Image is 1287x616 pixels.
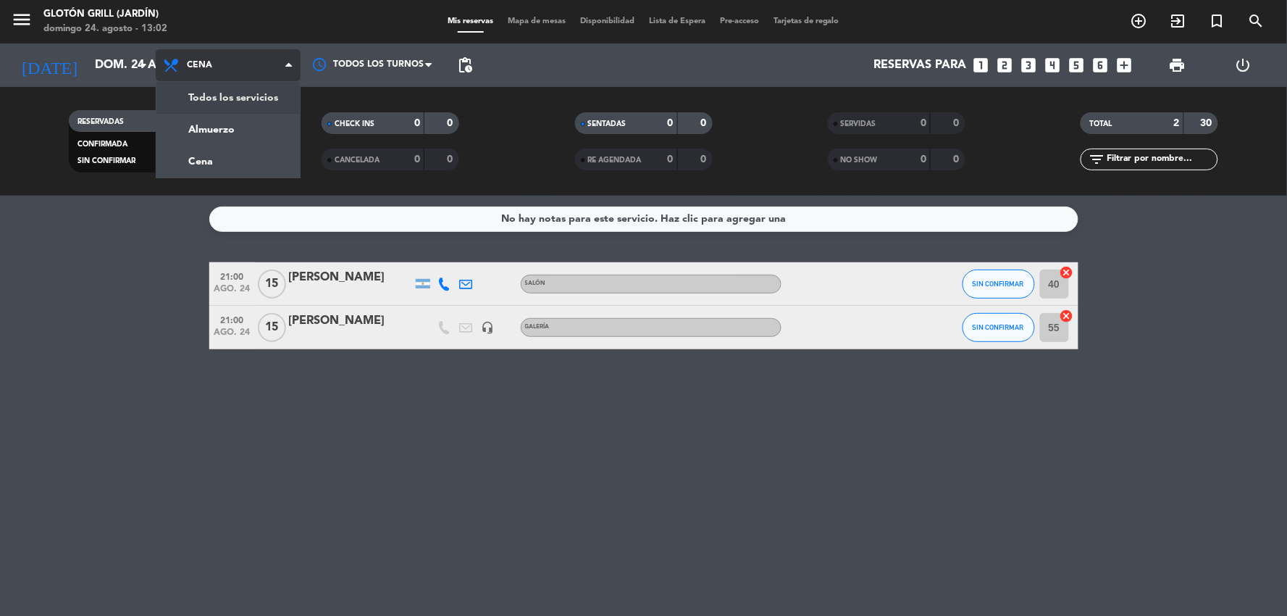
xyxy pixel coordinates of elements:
[1091,56,1110,75] i: looks_6
[156,146,300,178] a: Cena
[1170,12,1187,30] i: exit_to_app
[214,328,251,344] span: ago. 24
[525,324,550,330] span: Galería
[713,17,766,25] span: Pre-acceso
[77,141,127,148] span: CONFIRMADA
[1068,56,1086,75] i: looks_5
[588,157,642,164] span: RE AGENDADA
[289,312,412,330] div: [PERSON_NAME]
[1131,12,1148,30] i: add_circle_outline
[448,118,456,128] strong: 0
[43,22,167,36] div: domingo 24. agosto - 13:02
[588,120,626,128] span: SENTADAS
[963,270,1035,299] button: SIN CONFIRMAR
[972,56,991,75] i: looks_one
[1168,57,1186,74] span: print
[156,82,300,114] a: Todos los servicios
[921,118,926,128] strong: 0
[1174,118,1180,128] strong: 2
[1234,57,1252,74] i: power_settings_new
[135,57,152,74] i: arrow_drop_down
[77,157,135,165] span: SIN CONFIRMAR
[953,118,962,128] strong: 0
[335,157,380,164] span: CANCELADA
[953,154,962,165] strong: 0
[766,17,847,25] span: Tarjetas de regalo
[77,118,124,125] span: RESERVADAS
[448,154,456,165] strong: 0
[440,17,500,25] span: Mis reservas
[1089,120,1112,128] span: TOTAL
[841,157,878,164] span: NO SHOW
[1044,56,1062,75] i: looks_4
[668,154,674,165] strong: 0
[668,118,674,128] strong: 0
[1088,151,1105,168] i: filter_list
[11,49,88,81] i: [DATE]
[996,56,1015,75] i: looks_two
[456,57,474,74] span: pending_actions
[1020,56,1039,75] i: looks_3
[258,313,286,342] span: 15
[1201,118,1215,128] strong: 30
[482,321,495,334] i: headset_mic
[700,154,709,165] strong: 0
[642,17,713,25] span: Lista de Espera
[258,270,286,299] span: 15
[700,118,709,128] strong: 0
[921,154,926,165] strong: 0
[414,118,420,128] strong: 0
[1060,265,1074,280] i: cancel
[525,280,546,286] span: Salón
[214,284,251,301] span: ago. 24
[11,9,33,30] i: menu
[43,7,167,22] div: Glotón Grill (Jardín)
[963,313,1035,342] button: SIN CONFIRMAR
[1060,309,1074,323] i: cancel
[1210,43,1276,87] div: LOG OUT
[1209,12,1226,30] i: turned_in_not
[874,59,967,72] span: Reservas para
[335,120,374,128] span: CHECK INS
[1115,56,1134,75] i: add_box
[973,323,1024,331] span: SIN CONFIRMAR
[1248,12,1265,30] i: search
[501,211,786,228] div: No hay notas para este servicio. Haz clic para agregar una
[214,267,251,284] span: 21:00
[289,268,412,287] div: [PERSON_NAME]
[187,60,212,70] span: Cena
[214,311,251,328] span: 21:00
[11,9,33,36] button: menu
[973,280,1024,288] span: SIN CONFIRMAR
[1105,151,1217,167] input: Filtrar por nombre...
[156,114,300,146] a: Almuerzo
[841,120,876,128] span: SERVIDAS
[573,17,642,25] span: Disponibilidad
[414,154,420,165] strong: 0
[500,17,573,25] span: Mapa de mesas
